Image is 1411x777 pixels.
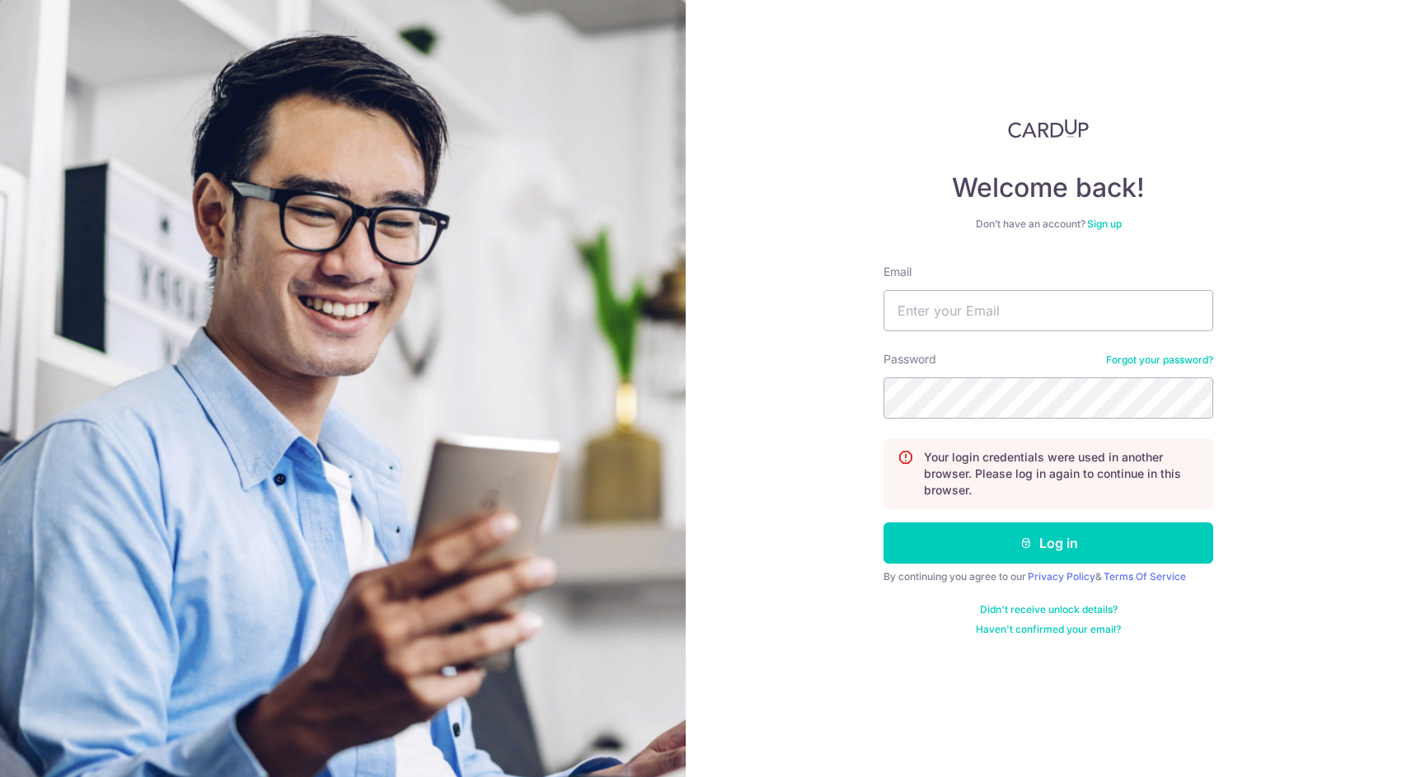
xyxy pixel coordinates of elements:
div: Don’t have an account? [884,218,1213,231]
a: Forgot your password? [1106,353,1213,367]
a: Sign up [1087,218,1122,230]
div: By continuing you agree to our & [884,570,1213,583]
button: Log in [884,522,1213,564]
a: Terms Of Service [1104,570,1186,583]
img: CardUp Logo [1008,119,1089,138]
a: Privacy Policy [1028,570,1095,583]
label: Password [884,351,936,367]
a: Didn't receive unlock details? [980,603,1118,616]
label: Email [884,264,912,280]
p: Your login credentials were used in another browser. Please log in again to continue in this brow... [924,449,1199,498]
h4: Welcome back! [884,171,1213,204]
a: Haven't confirmed your email? [976,623,1121,636]
input: Enter your Email [884,290,1213,331]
